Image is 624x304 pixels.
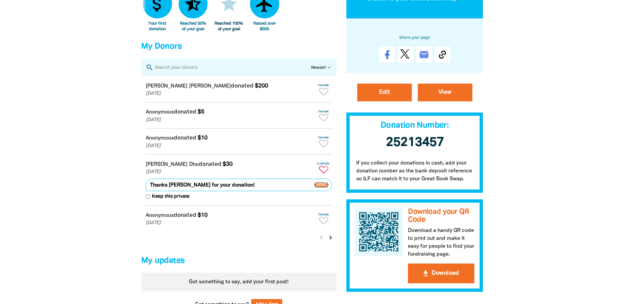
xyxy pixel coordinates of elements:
span: Thank [315,213,332,216]
button: Copy Link [435,47,450,63]
span: donated [231,83,254,89]
p: [DATE] [146,219,314,227]
em: Dhu [189,162,199,167]
img: QR Code for McCullough Robertson [355,208,403,256]
a: Post [398,47,413,63]
span: donated [199,162,221,167]
span: 25213457 [386,137,444,149]
button: Next page [326,233,335,242]
p: If you collect your donations in cash, add your donation number as the bank deposit reference so ... [346,153,483,193]
span: Thank [315,110,332,113]
em: $30 [223,162,233,167]
button: Thank [315,107,332,124]
em: $10 [198,213,208,218]
em: $10 [198,135,208,140]
a: Share [379,47,395,63]
i: chevron_right [327,234,335,241]
p: [DATE] [146,142,314,150]
em: [PERSON_NAME] [146,162,187,167]
div: Reached 100% of your goal [214,21,243,32]
span: My Donors [141,43,182,50]
span: donated [174,135,196,140]
a: View [418,84,472,101]
span: Cancel [315,162,332,165]
span: Keep this private [150,193,189,200]
em: Anonymous [146,136,174,140]
em: [PERSON_NAME] [189,84,231,89]
i: search [146,63,154,71]
div: Got something to say, add your first post! [141,273,337,291]
div: Paginated content [141,76,337,246]
a: email [416,47,432,63]
h6: Share your page [357,34,473,41]
em: [PERSON_NAME] [146,84,187,89]
input: Keep this private [146,194,150,199]
label: Keep this private [146,193,189,200]
em: Anonymous [146,213,174,218]
button: Thank [315,81,332,98]
em: Anonymous [146,110,174,114]
h3: Download your QR Code [408,208,474,224]
textarea: Thanks [PERSON_NAME] for your donation! [146,179,332,191]
em: $200 [255,83,268,89]
i: email [419,49,429,60]
input: Search your donors [154,63,311,72]
em: $5 [198,109,204,114]
button: Thank [315,133,332,150]
span: Thank [315,84,332,87]
p: [DATE] [146,116,314,124]
button: Thank [315,210,332,227]
div: Raised over $500 [250,21,279,32]
div: Paginated content [141,273,337,291]
span: My updates [141,257,185,265]
span: Thank [315,136,332,139]
span: donated [174,213,196,218]
span: Donation Number: [381,122,449,129]
button: Send [314,179,332,191]
button: Cancel [315,159,332,176]
a: Edit [357,84,412,101]
p: [DATE] [146,168,314,176]
span: Send [314,182,329,188]
button: get_appDownload [408,264,474,283]
div: Your first donation [143,21,172,32]
p: [DATE] [146,90,314,97]
span: donated [174,109,196,114]
div: Reached 50% of your goal [179,21,208,32]
i: get_app [422,269,430,277]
